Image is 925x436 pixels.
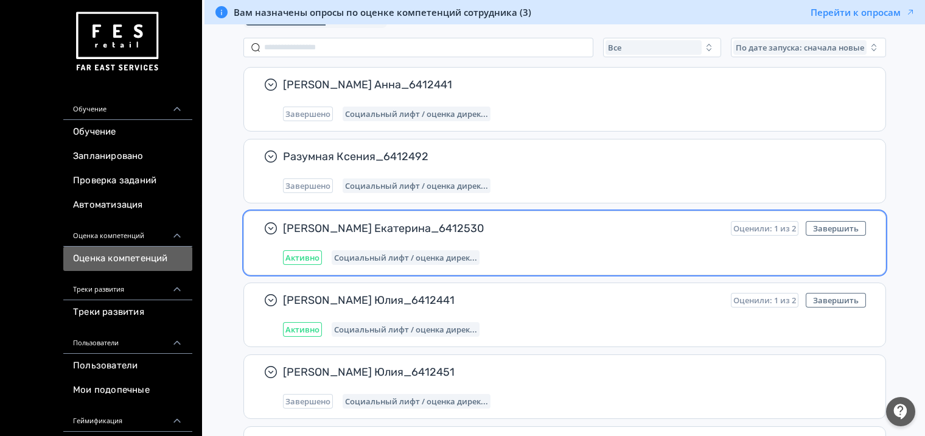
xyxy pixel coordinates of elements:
span: [PERSON_NAME] Юлия_6412441 [283,293,721,308]
button: Перейти к опросам [811,6,915,18]
span: Завершено [285,396,330,406]
button: Завершить [806,293,866,308]
a: Автоматизация [63,193,192,217]
span: [PERSON_NAME] Екатерина_6412530 [283,221,721,236]
a: Пользователи [63,354,192,378]
button: Завершить [806,221,866,236]
span: Социальный лифт / оценка директора магазина [345,109,488,119]
span: Разумная Ксения_6412492 [283,149,856,164]
span: Вам назначены опросы по оценке компетенций сотрудника (3) [234,6,531,18]
span: Социальный лифт / оценка директора магазина [345,181,488,191]
button: Все [603,38,721,57]
span: Социальный лифт / оценка директора магазина [334,325,477,334]
a: Мои подопечные [63,378,192,403]
span: Оценили: 1 из 2 [733,295,796,305]
div: Пользователи [63,325,192,354]
a: Оценка компетенций [63,247,192,271]
span: [PERSON_NAME] Анна_6412441 [283,77,856,92]
span: Завершено [285,181,330,191]
span: Все [608,43,621,52]
a: Запланировано [63,144,192,169]
a: Проверка заданий [63,169,192,193]
div: Оценка компетенций [63,217,192,247]
div: Геймификация [63,403,192,432]
img: https://files.teachbase.ru/system/account/57463/logo/medium-936fc5084dd2c598f50a98b9cbe0469a.png [73,7,161,76]
span: По дате запуска: сначала новые [736,43,864,52]
span: Социальный лифт / оценка директора магазина [334,253,477,262]
span: Завершено [285,109,330,119]
button: По дате запуска: сначала новые [731,38,886,57]
span: [PERSON_NAME] Юлия_6412451 [283,365,856,379]
span: Активно [285,253,319,262]
div: Обучение [63,91,192,120]
a: Треки развития [63,300,192,325]
span: Оценили: 1 из 2 [733,223,796,233]
span: Активно [285,325,319,334]
span: Социальный лифт / оценка директора магазина [345,396,488,406]
a: Обучение [63,120,192,144]
div: Треки развития [63,271,192,300]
